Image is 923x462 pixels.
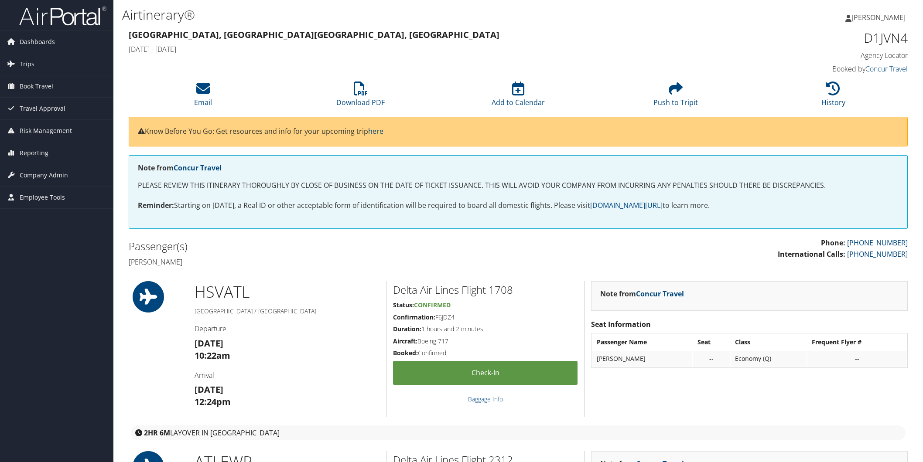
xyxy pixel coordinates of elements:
[195,396,231,408] strong: 12:24pm
[20,142,48,164] span: Reporting
[144,428,170,438] strong: 2HR 6M
[414,301,451,309] span: Confirmed
[138,126,899,137] p: Know Before You Go: Get resources and info for your upcoming trip
[636,289,684,299] a: Concur Travel
[723,64,908,74] h4: Booked by
[731,334,807,350] th: Class
[393,337,578,346] h5: Boeing 717
[845,4,914,31] a: [PERSON_NAME]
[129,44,710,54] h4: [DATE] - [DATE]
[393,301,414,309] strong: Status:
[138,200,174,210] strong: Reminder:
[393,325,578,333] h5: 1 hours and 2 minutes
[723,29,908,47] h1: D1JVN4
[393,282,578,297] h2: Delta Air Lines Flight 1708
[20,187,65,208] span: Employee Tools
[195,281,379,303] h1: HSV ATL
[195,350,230,361] strong: 10:22am
[600,289,684,299] strong: Note from
[393,313,435,321] strong: Confirmation:
[195,307,379,316] h5: [GEOGRAPHIC_DATA] / [GEOGRAPHIC_DATA]
[174,163,222,173] a: Concur Travel
[20,31,55,53] span: Dashboards
[731,351,807,367] td: Economy (Q)
[697,355,726,363] div: --
[591,319,651,329] strong: Seat Information
[693,334,730,350] th: Seat
[129,29,499,41] strong: [GEOGRAPHIC_DATA], [GEOGRAPHIC_DATA] [GEOGRAPHIC_DATA], [GEOGRAPHIC_DATA]
[122,6,650,24] h1: Airtinerary®
[20,75,53,97] span: Book Travel
[393,361,578,385] a: Check-in
[20,120,72,142] span: Risk Management
[138,163,222,173] strong: Note from
[847,238,908,248] a: [PHONE_NUMBER]
[194,86,212,107] a: Email
[468,395,503,403] a: Baggage Info
[653,86,698,107] a: Push to Tripit
[195,384,223,395] strong: [DATE]
[723,51,908,60] h4: Agency Locator
[492,86,545,107] a: Add to Calendar
[592,334,692,350] th: Passenger Name
[592,351,692,367] td: [PERSON_NAME]
[195,337,223,349] strong: [DATE]
[821,86,845,107] a: History
[821,238,845,248] strong: Phone:
[336,86,385,107] a: Download PDF
[129,239,512,254] h2: Passenger(s)
[393,349,578,357] h5: Confirmed
[847,249,908,259] a: [PHONE_NUMBER]
[20,164,68,186] span: Company Admin
[20,53,34,75] span: Trips
[865,64,908,74] a: Concur Travel
[195,324,379,333] h4: Departure
[393,337,417,345] strong: Aircraft:
[851,13,906,22] span: [PERSON_NAME]
[393,313,578,322] h5: F6JDZ4
[138,180,899,191] p: PLEASE REVIEW THIS ITINERARY THOROUGHLY BY CLOSE OF BUSINESS ON THE DATE OF TICKET ISSUANCE. THIS...
[368,126,383,136] a: here
[393,325,421,333] strong: Duration:
[138,200,899,211] p: Starting on [DATE], a Real ID or other acceptable form of identification will be required to boar...
[131,425,906,440] div: layover in [GEOGRAPHIC_DATA]
[807,334,906,350] th: Frequent Flyer #
[590,200,663,210] a: [DOMAIN_NAME][URL]
[129,257,512,267] h4: [PERSON_NAME]
[812,355,902,363] div: --
[19,6,106,26] img: airportal-logo.png
[20,98,65,119] span: Travel Approval
[778,249,845,259] strong: International Calls:
[195,370,379,380] h4: Arrival
[393,349,418,357] strong: Booked:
